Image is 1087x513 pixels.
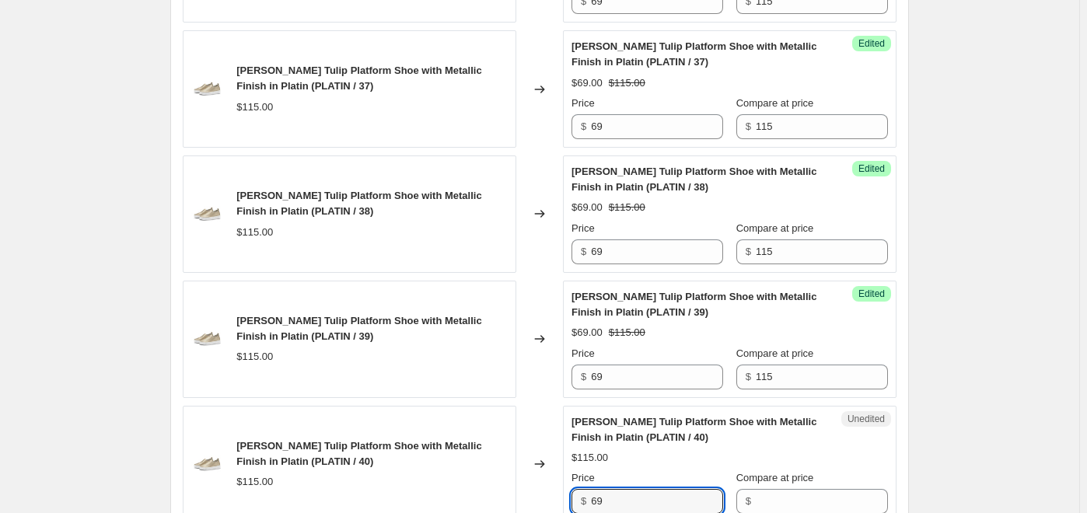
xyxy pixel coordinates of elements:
span: $ [581,371,586,382]
strike: $115.00 [609,200,645,215]
span: [PERSON_NAME] Tulip Platform Shoe with Metallic Finish in Platin (PLATIN / 38) [236,190,481,217]
div: $115.00 [236,474,273,490]
span: Compare at price [736,97,814,109]
span: Compare at price [736,347,814,359]
span: $ [746,371,751,382]
div: $115.00 [236,349,273,365]
span: [PERSON_NAME] Tulip Platform Shoe with Metallic Finish in Platin (PLATIN / 40) [236,440,481,467]
span: [PERSON_NAME] Tulip Platform Shoe with Metallic Finish in Platin (PLATIN / 40) [571,416,816,443]
span: [PERSON_NAME] Tulip Platform Shoe with Metallic Finish in Platin (PLATIN / 39) [571,291,816,318]
span: Price [571,347,595,359]
span: $ [581,495,586,507]
strike: $115.00 [609,325,645,340]
div: $69.00 [571,200,603,215]
span: $ [581,246,586,257]
span: $ [581,120,586,132]
div: $69.00 [571,75,603,91]
span: $ [746,495,751,507]
img: TULIPC1008-780_F_500-full_jpg_80x.jpg [191,316,224,362]
div: $69.00 [571,325,603,340]
span: Price [571,97,595,109]
span: Edited [858,162,885,175]
span: [PERSON_NAME] Tulip Platform Shoe with Metallic Finish in Platin (PLATIN / 37) [571,40,816,68]
span: $ [746,246,751,257]
span: $ [746,120,751,132]
img: TULIPC1008-780_F_500-full_jpg_80x.jpg [191,66,224,113]
img: TULIPC1008-780_F_500-full_jpg_80x.jpg [191,441,224,487]
span: Price [571,472,595,483]
div: $115.00 [236,99,273,115]
span: Unedited [848,413,885,425]
span: Compare at price [736,222,814,234]
span: Compare at price [736,472,814,483]
div: $115.00 [571,450,608,466]
div: $115.00 [236,225,273,240]
img: TULIPC1008-780_F_500-full_jpg_80x.jpg [191,190,224,237]
span: Edited [858,288,885,300]
span: [PERSON_NAME] Tulip Platform Shoe with Metallic Finish in Platin (PLATIN / 38) [571,166,816,193]
span: [PERSON_NAME] Tulip Platform Shoe with Metallic Finish in Platin (PLATIN / 39) [236,315,481,342]
strike: $115.00 [609,75,645,91]
span: Edited [858,37,885,50]
span: Price [571,222,595,234]
span: [PERSON_NAME] Tulip Platform Shoe with Metallic Finish in Platin (PLATIN / 37) [236,65,481,92]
